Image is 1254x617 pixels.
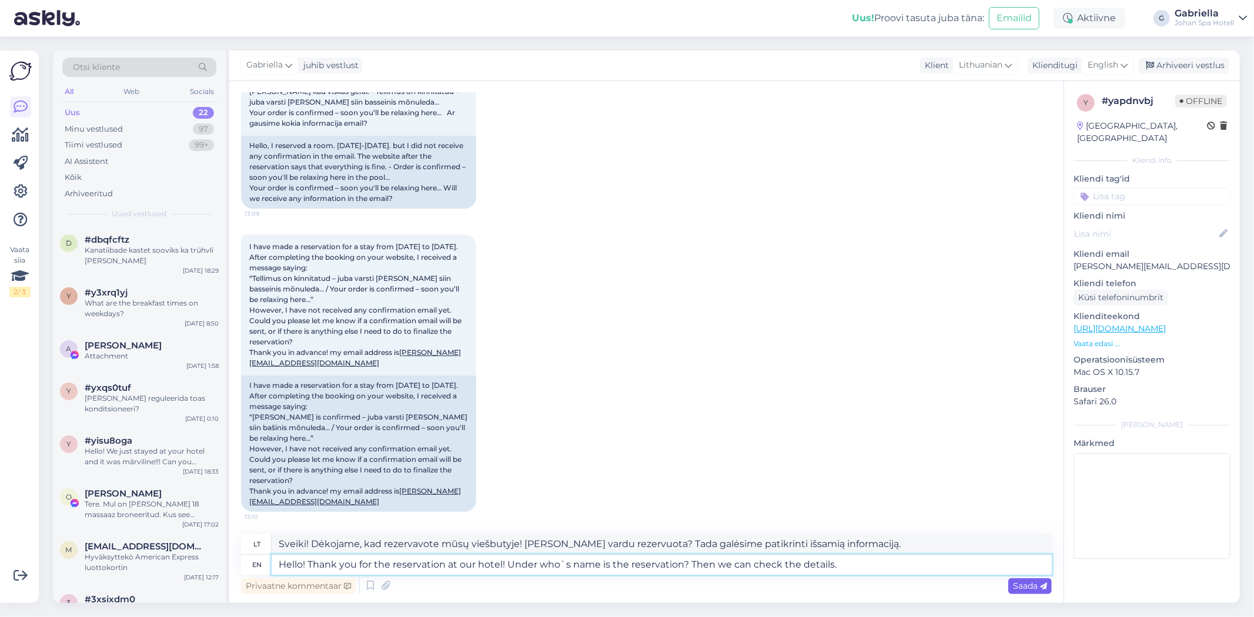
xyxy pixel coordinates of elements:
p: Kliendi telefon [1074,277,1230,290]
div: [PERSON_NAME] [1074,420,1230,430]
div: Privaatne kommentaar [241,578,356,594]
span: A [66,344,72,353]
div: # yapdnvbj [1102,94,1175,108]
img: Askly Logo [9,60,32,82]
textarea: Sveiki! Dėkojame, kad rezervavote mūsų viešbutyje! [PERSON_NAME] vardu rezervuota? Tada galėsime ... [272,534,1052,554]
div: Aktiivne [1054,8,1125,29]
p: Mac OS X 10.15.7 [1074,366,1230,378]
p: Brauser [1074,383,1230,395]
textarea: Hello! Thank you for the reservation at our hotel! Under who`s name is the reservation? Then we c... [272,555,1052,575]
div: 99+ [189,139,214,151]
div: What are the breakfast times on weekdays? [85,298,219,319]
div: Hyväksyttekö American Express luottokortin [85,552,219,573]
div: AI Assistent [65,156,108,167]
input: Lisa tag [1074,187,1230,205]
span: #y3xrq1yj [85,287,128,298]
a: [URL][DOMAIN_NAME] [1074,323,1166,334]
div: Vaata siia [9,244,31,297]
span: Offline [1175,95,1227,108]
div: Kanatiibade kastet sooviks ka trühvli [PERSON_NAME] [85,245,219,266]
span: Andrus Rako [85,340,162,351]
p: Vaata edasi ... [1074,338,1230,349]
div: Kõik [65,172,82,183]
b: Uus! [852,12,874,24]
div: [DATE] 12:17 [184,573,219,582]
div: Kliendi info [1074,155,1230,166]
p: Safari 26.0 [1074,395,1230,408]
p: Kliendi nimi [1074,210,1230,222]
p: Operatsioonisüsteem [1074,354,1230,366]
div: [DATE] 18:29 [183,266,219,275]
div: All [62,84,76,99]
span: d [66,239,72,247]
span: Oliver Ritsoson [85,488,162,499]
div: lt [254,534,261,554]
div: 2 / 3 [9,287,31,297]
span: #yisu8oga [85,435,132,446]
div: en [253,555,262,575]
button: Emailid [989,7,1039,29]
div: 97 [193,123,214,135]
span: y [66,440,71,448]
div: Uus [65,107,80,119]
input: Lisa nimi [1074,227,1217,240]
span: y [66,387,71,395]
span: Lithuanian [959,59,1002,72]
p: Märkmed [1074,437,1230,450]
div: Gabriella [1175,9,1234,18]
span: #3xsixdm0 [85,594,135,605]
div: [DATE] 18:33 [183,467,219,476]
div: [DATE] 0:10 [185,414,219,423]
p: Klienditeekond [1074,310,1230,323]
div: Arhiveeri vestlus [1139,58,1229,73]
div: Tere. Mul on [PERSON_NAME] 18 massaaz broneeritud. Kus see toimub? [85,499,219,520]
div: [DATE] 1:58 [186,361,219,370]
div: Tiimi vestlused [65,139,122,151]
span: I have made a reservation for a stay from [DATE] to [DATE]. After completing the booking on your ... [249,242,463,367]
div: Proovi tasuta juba täna: [852,11,984,25]
span: O [66,492,72,501]
div: Hello! We just stayed at your hotel and it was mãrviline!!! Can you possibly tell me what kind of... [85,446,219,467]
span: Otsi kliente [73,61,120,73]
span: mika.pasa@gmail.com [85,541,207,552]
div: [PERSON_NAME] reguleerida toas konditsioneeri? [85,393,219,414]
span: y [1084,98,1088,107]
div: Johan Spa Hotell [1175,18,1234,28]
span: Saada [1013,581,1047,591]
span: Uued vestlused [112,209,167,219]
p: Kliendi tag'id [1074,173,1230,185]
span: 13:09 [245,209,289,218]
div: Klienditugi [1028,59,1078,72]
div: [DATE] 17:02 [182,520,219,529]
p: Kliendi email [1074,248,1230,260]
div: Minu vestlused [65,123,123,135]
span: Gabriella [246,59,283,72]
span: #yxqs0tuf [85,383,131,393]
span: #dbqfcftz [85,234,129,245]
span: 13:10 [245,512,289,521]
div: juhib vestlust [299,59,359,72]
div: I have made a reservation for a stay from [DATE] to [DATE]. After completing the booking on your ... [241,375,476,512]
div: Klient [920,59,949,72]
div: G [1153,10,1170,26]
p: [PERSON_NAME][EMAIL_ADDRESS][DOMAIN_NAME] [1074,260,1230,273]
div: Web [122,84,142,99]
div: Küsi telefoninumbrit [1074,290,1168,306]
span: English [1088,59,1118,72]
div: [GEOGRAPHIC_DATA], [GEOGRAPHIC_DATA] [1077,120,1207,145]
div: 22 [193,107,214,119]
span: m [66,545,72,554]
div: Arhiveeritud [65,188,113,200]
div: Attachment [85,351,219,361]
div: Hello, I reserved a room. [DATE]-[DATE]. but I did not receive any confirmation in the email. The... [241,136,476,209]
a: GabriellaJohan Spa Hotell [1175,9,1247,28]
div: Socials [188,84,216,99]
span: y [66,291,71,300]
div: [DATE] 8:50 [185,319,219,328]
span: 3 [67,598,71,607]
